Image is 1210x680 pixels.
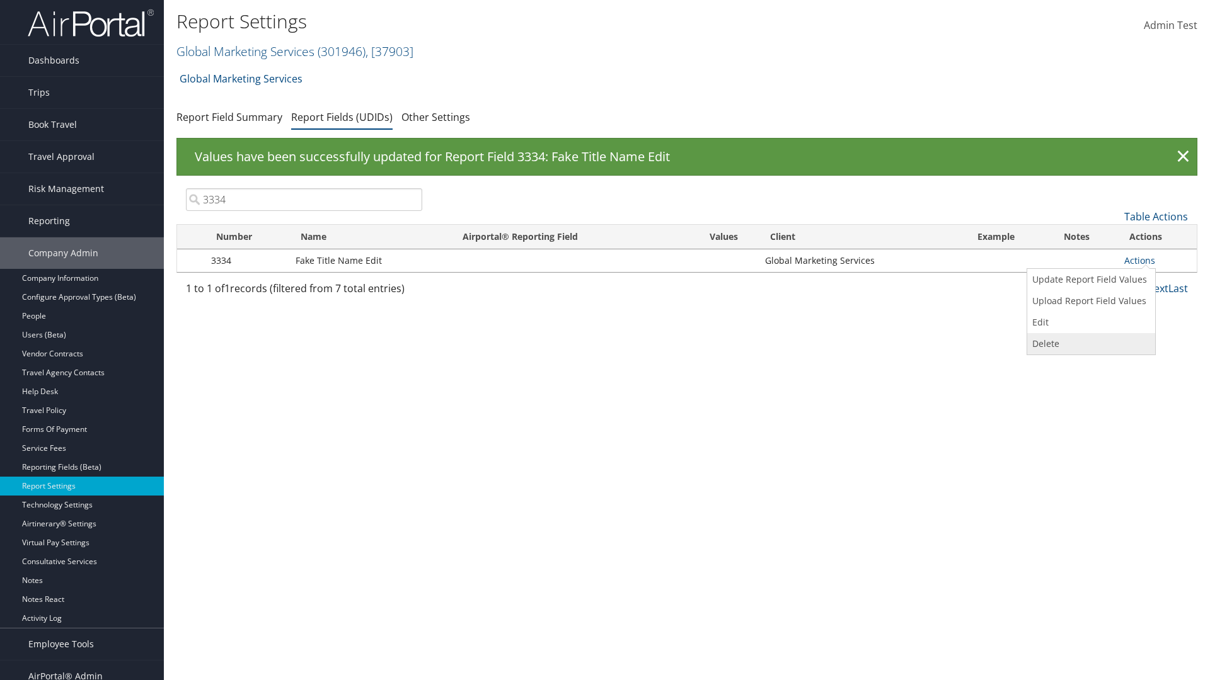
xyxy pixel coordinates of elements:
[28,141,95,173] span: Travel Approval
[1027,312,1152,333] a: Edit
[1027,269,1152,290] a: Update Report Field Values
[688,225,759,249] th: Values
[177,225,205,249] th: : activate to sort column descending
[1172,144,1194,169] a: ×
[759,225,965,249] th: Client
[318,43,366,60] span: ( 301946 )
[401,110,470,124] a: Other Settings
[1052,225,1117,249] th: Notes
[176,110,282,124] a: Report Field Summary
[205,225,289,249] th: Number
[1146,281,1168,295] a: Next
[1124,210,1188,224] a: Table Actions
[1144,6,1197,45] a: Admin Test
[224,281,230,295] span: 1
[28,8,154,38] img: airportal-logo.png
[176,43,413,60] a: Global Marketing Services
[1118,225,1197,249] th: Actions
[451,225,688,249] th: Airportal&reg; Reporting Field
[28,237,98,269] span: Company Admin
[186,281,422,302] div: 1 to 1 of records (filtered from 7 total entries)
[205,249,289,272] td: 3334
[28,205,70,237] span: Reporting
[1124,254,1155,266] a: Actions
[28,628,94,660] span: Employee Tools
[1144,18,1197,32] span: Admin Test
[28,109,77,140] span: Book Travel
[1027,333,1152,354] a: Delete
[176,8,857,35] h1: Report Settings
[289,249,451,272] td: Fake Title Name Edit
[28,173,104,205] span: Risk Management
[291,110,393,124] a: Report Fields (UDIDs)
[1168,281,1188,295] a: Last
[759,249,965,272] td: Global Marketing Services
[28,77,50,108] span: Trips
[966,225,1053,249] th: Example
[180,66,302,91] a: Global Marketing Services
[289,225,451,249] th: Name
[176,138,1197,176] div: Values have been successfully updated for Report Field 3334: Fake Title Name Edit
[186,188,422,211] input: Search
[366,43,413,60] span: , [ 37903 ]
[1027,290,1152,312] a: Upload Report Field Values
[28,45,79,76] span: Dashboards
